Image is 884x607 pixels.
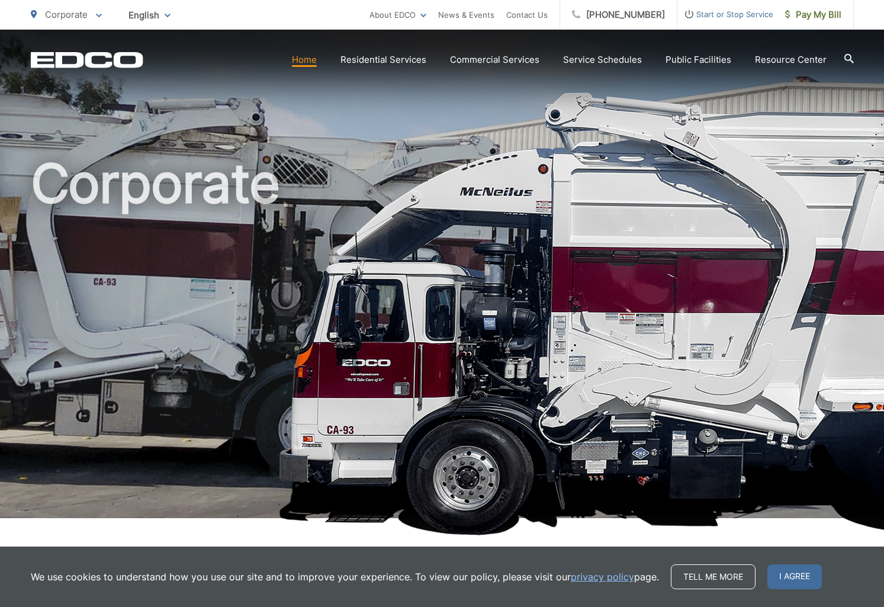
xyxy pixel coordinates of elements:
[31,154,854,529] h1: Corporate
[563,53,642,67] a: Service Schedules
[31,570,659,584] p: We use cookies to understand how you use our site and to improve your experience. To view our pol...
[369,8,426,22] a: About EDCO
[671,564,756,589] a: Tell me more
[45,9,88,20] span: Corporate
[120,5,179,25] span: English
[767,564,822,589] span: I agree
[506,8,548,22] a: Contact Us
[340,53,426,67] a: Residential Services
[292,53,317,67] a: Home
[450,53,539,67] a: Commercial Services
[666,53,731,67] a: Public Facilities
[755,53,827,67] a: Resource Center
[571,570,634,584] a: privacy policy
[785,8,841,22] span: Pay My Bill
[438,8,494,22] a: News & Events
[31,52,143,68] a: EDCD logo. Return to the homepage.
